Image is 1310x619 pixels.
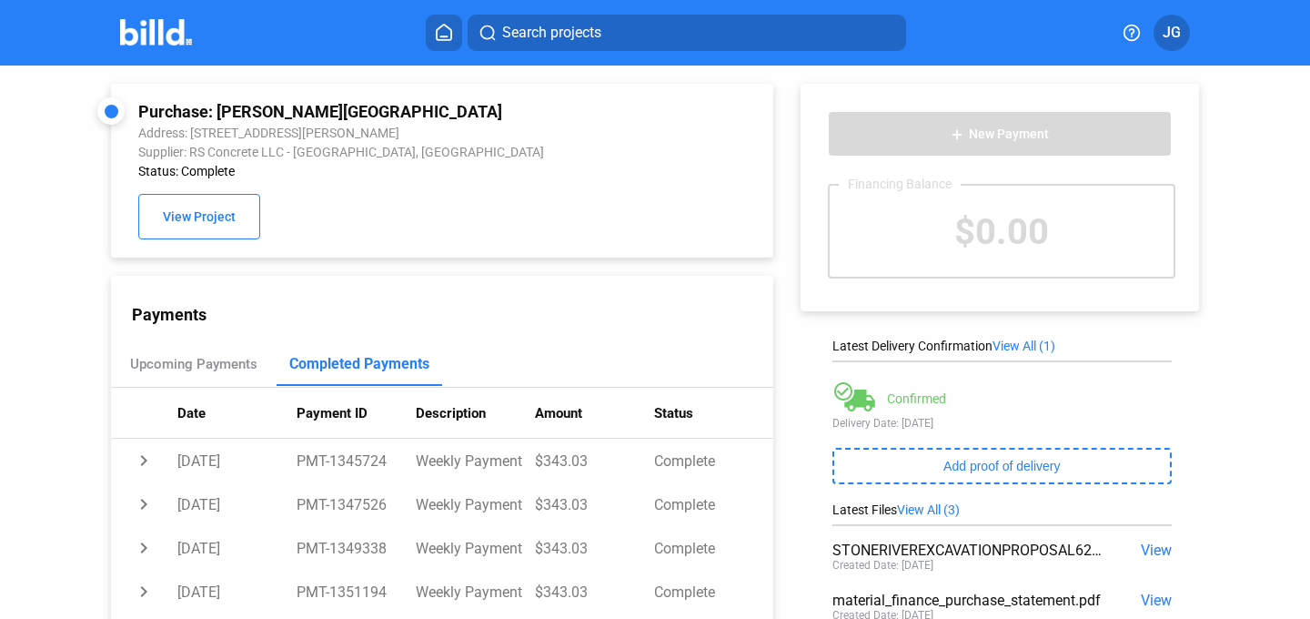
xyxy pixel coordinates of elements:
[416,388,535,439] th: Description
[535,570,654,614] td: $343.03
[654,482,773,526] td: Complete
[1154,15,1190,51] button: JG
[138,164,624,178] div: Status: Complete
[832,592,1104,609] div: material_finance_purchase_statement.pdf
[297,388,416,439] th: Payment ID
[535,439,654,482] td: $343.03
[289,355,429,372] div: Completed Payments
[535,526,654,570] td: $343.03
[297,439,416,482] td: PMT-1345724
[535,482,654,526] td: $343.03
[502,22,601,44] span: Search projects
[138,126,624,140] div: Address: [STREET_ADDRESS][PERSON_NAME]
[993,339,1055,353] span: View All (1)
[177,526,297,570] td: [DATE]
[177,570,297,614] td: [DATE]
[828,111,1172,157] button: New Payment
[832,559,933,572] div: Created Date: [DATE]
[832,502,1172,517] div: Latest Files
[832,417,1172,430] div: Delivery Date: [DATE]
[163,210,236,225] span: View Project
[297,526,416,570] td: PMT-1349338
[654,439,773,482] td: Complete
[1141,542,1172,559] span: View
[832,448,1172,484] button: Add proof of delivery
[138,102,624,121] div: Purchase: [PERSON_NAME][GEOGRAPHIC_DATA]
[832,542,1104,559] div: STONERIVEREXCAVATIONPROPOSAL6262025.pdf
[130,356,257,372] div: Upcoming Payments
[297,482,416,526] td: PMT-1347526
[138,145,624,159] div: Supplier: RS Concrete LLC - [GEOGRAPHIC_DATA], [GEOGRAPHIC_DATA]
[830,186,1174,277] div: $0.00
[535,388,654,439] th: Amount
[416,570,535,614] td: Weekly Payment
[468,15,906,51] button: Search projects
[1163,22,1181,44] span: JG
[839,177,961,191] div: Financing Balance
[654,570,773,614] td: Complete
[416,482,535,526] td: Weekly Payment
[1141,592,1172,609] span: View
[832,339,1172,353] div: Latest Delivery Confirmation
[177,388,297,439] th: Date
[897,502,960,517] span: View All (3)
[138,194,260,239] button: View Project
[297,570,416,614] td: PMT-1351194
[969,127,1049,142] span: New Payment
[132,305,773,324] div: Payments
[950,127,964,142] mat-icon: add
[654,526,773,570] td: Complete
[416,439,535,482] td: Weekly Payment
[887,391,946,406] div: Confirmed
[177,439,297,482] td: [DATE]
[654,388,773,439] th: Status
[177,482,297,526] td: [DATE]
[416,526,535,570] td: Weekly Payment
[120,19,192,46] img: Billd Company Logo
[943,459,1060,473] span: Add proof of delivery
